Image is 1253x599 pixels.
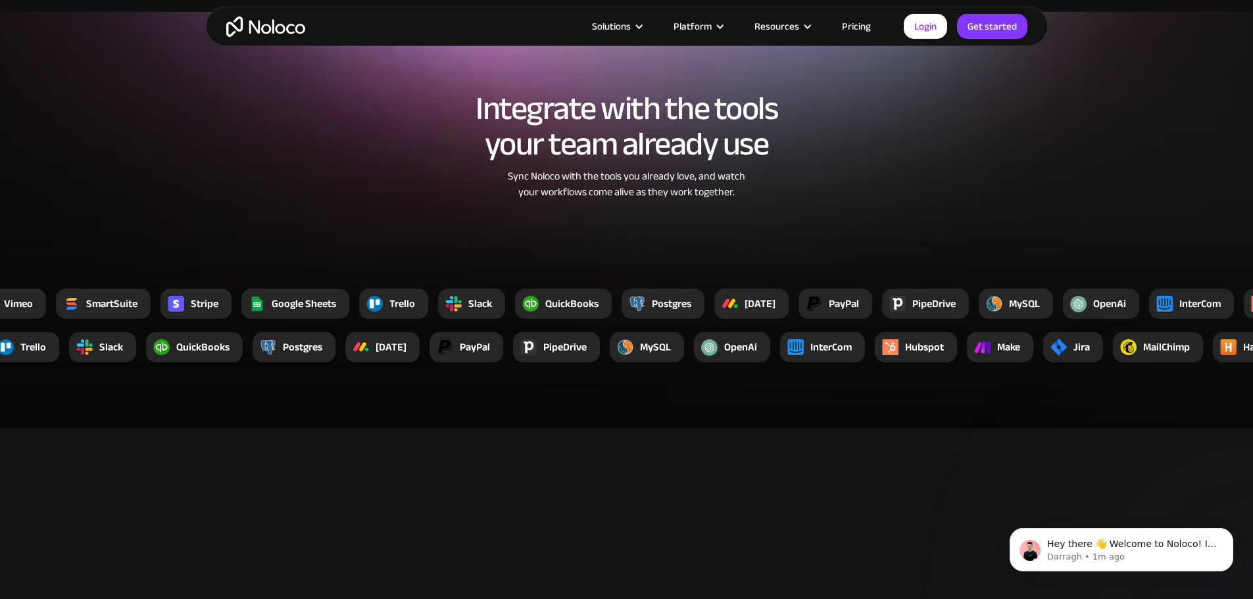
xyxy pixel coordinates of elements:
[1073,339,1090,355] div: Jira
[1009,296,1040,312] div: MySQL
[825,18,887,35] a: Pricing
[86,296,137,312] div: SmartSuite
[283,339,322,355] div: Postgres
[1179,296,1221,312] div: InterCom
[543,339,587,355] div: PipeDrive
[20,339,46,355] div: Trello
[640,339,671,355] div: MySQL
[219,91,1035,162] h2: Integrate with the tools your team already use
[389,296,415,312] div: Trello
[376,339,406,355] div: [DATE]
[652,296,691,312] div: Postgres
[191,296,218,312] div: Stripe
[738,18,825,35] div: Resources
[724,339,757,355] div: OpenAi
[468,296,492,312] div: Slack
[99,339,123,355] div: Slack
[657,18,738,35] div: Platform
[453,168,801,200] div: Sync Noloco with the tools you already love, and watch your workflows come alive as they work tog...
[576,18,657,35] div: Solutions
[545,296,599,312] div: QuickBooks
[912,296,956,312] div: PipeDrive
[904,14,947,39] a: Login
[1143,339,1190,355] div: MailChimp
[674,18,712,35] div: Platform
[1093,296,1126,312] div: OpenAi
[997,339,1020,355] div: Make
[745,296,775,312] div: [DATE]
[460,339,490,355] div: PayPal
[810,339,852,355] div: InterCom
[829,296,859,312] div: PayPal
[990,500,1253,592] iframe: Intercom notifications message
[592,18,631,35] div: Solutions
[4,296,33,312] div: Vimeo
[905,339,944,355] div: Hubspot
[272,296,336,312] div: Google Sheets
[754,18,799,35] div: Resources
[176,339,230,355] div: QuickBooks
[226,16,305,37] a: home
[957,14,1027,39] a: Get started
